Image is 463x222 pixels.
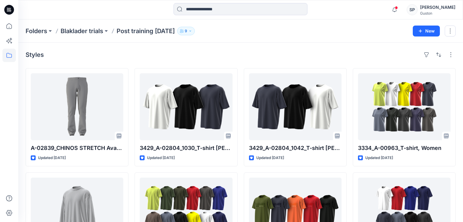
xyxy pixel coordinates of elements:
a: Blaklader trials [61,27,103,35]
p: Updated [DATE] [38,155,66,161]
div: Guston [420,11,455,16]
p: Post training [DATE] [117,27,175,35]
p: Updated [DATE] [147,155,175,161]
div: [PERSON_NAME] [420,4,455,11]
p: A-02839_CHINOS STRETCH Avatar blk3 [31,144,123,152]
p: 9 [185,28,187,34]
button: New [413,26,440,36]
p: 3429_A-02804_1030_T-shirt [PERSON_NAME] fit [140,144,232,152]
a: 3429_A-02804_1042_T-shirt loos fitt [249,73,342,140]
div: SP [407,4,418,15]
p: 3429_A-02804_1042_T-shirt [PERSON_NAME] [PERSON_NAME] [249,144,342,152]
p: Updated [DATE] [256,155,284,161]
h4: Styles [26,51,44,58]
p: Updated [DATE] [365,155,393,161]
p: 3334_A-00963_T-shirt, Women [358,144,451,152]
a: 3334_A-00963_T-shirt, Women [358,73,451,140]
a: Folders [26,27,47,35]
button: 9 [177,27,195,35]
a: 3429_A-02804_1030_T-shirt loos fit [140,73,232,140]
a: A-02839_CHINOS STRETCH Avatar blk3 [31,73,123,140]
